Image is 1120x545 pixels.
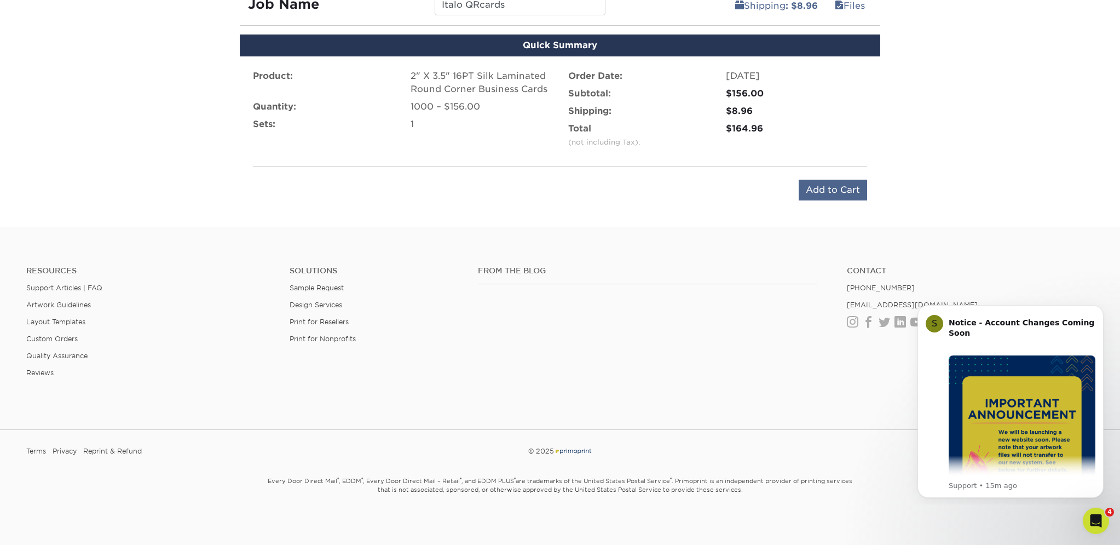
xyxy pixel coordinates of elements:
[253,118,275,131] label: Sets:
[735,1,744,11] span: shipping
[411,70,552,96] div: 2" X 3.5" 16PT Silk Laminated Round Corner Business Cards
[26,335,78,343] a: Custom Orders
[290,266,461,276] h4: Solutions
[799,180,867,200] input: Add to Cart
[568,87,611,100] label: Subtotal:
[726,122,867,135] div: $164.96
[26,443,46,460] a: Terms
[26,301,91,309] a: Artwork Guidelines
[847,301,978,309] a: [EMAIL_ADDRESS][DOMAIN_NAME]
[26,318,85,326] a: Layout Templates
[1105,508,1114,517] span: 4
[835,1,844,11] span: files
[26,284,102,292] a: Support Articles | FAQ
[26,266,273,276] h4: Resources
[253,100,296,113] label: Quantity:
[786,1,818,11] b: : $8.96
[726,70,867,83] div: [DATE]
[253,70,293,83] label: Product:
[568,105,611,118] label: Shipping:
[240,35,880,56] div: Quick Summary
[514,477,516,482] sup: ®
[290,318,349,326] a: Print for Resellers
[901,295,1120,504] iframe: Intercom notifications message
[847,284,915,292] a: [PHONE_NUMBER]
[411,118,552,131] div: 1
[478,266,817,276] h4: From the Blog
[361,477,363,482] sup: ®
[379,443,741,460] div: © 2025
[290,335,356,343] a: Print for Nonprofits
[1083,508,1109,534] iframe: Intercom live chat
[240,473,880,521] small: Every Door Direct Mail , EDDM , Every Door Direct Mail – Retail , and EDDM PLUS are trademarks of...
[26,352,88,360] a: Quality Assurance
[290,301,342,309] a: Design Services
[53,443,77,460] a: Privacy
[726,87,867,100] div: $156.00
[83,443,142,460] a: Reprint & Refund
[337,477,339,482] sup: ®
[554,447,592,455] img: Primoprint
[568,138,640,146] small: (not including Tax):
[290,284,344,292] a: Sample Request
[670,477,672,482] sup: ®
[847,266,1094,276] a: Contact
[726,105,867,118] div: $8.96
[568,122,640,148] label: Total
[26,369,54,377] a: Reviews
[568,70,622,83] label: Order Date:
[411,100,552,113] div: 1000 – $156.00
[460,477,461,482] sup: ®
